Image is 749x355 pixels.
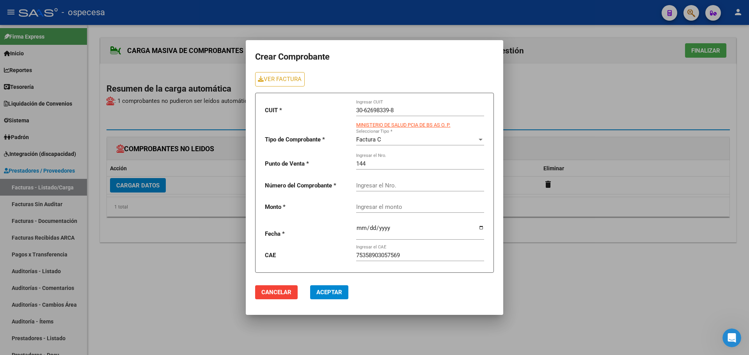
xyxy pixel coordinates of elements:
[316,289,342,296] span: Aceptar
[255,49,494,64] h1: Crear Comprobante
[356,136,381,143] span: Factura C
[265,106,350,115] p: CUIT *
[265,203,350,212] p: Monto *
[265,159,350,168] p: Punto de Venta *
[255,285,298,299] button: Cancelar
[265,135,350,144] p: Tipo de Comprobante *
[261,289,291,296] span: Cancelar
[265,251,350,260] p: CAE
[265,181,350,190] p: Número del Comprobante *
[255,72,305,87] a: VER FACTURA
[722,329,741,347] iframe: Intercom live chat
[356,122,450,128] span: MINISTERIO DE SALUD PCIA DE BS AS O. P.
[265,230,350,238] p: Fecha *
[310,285,348,299] button: Aceptar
